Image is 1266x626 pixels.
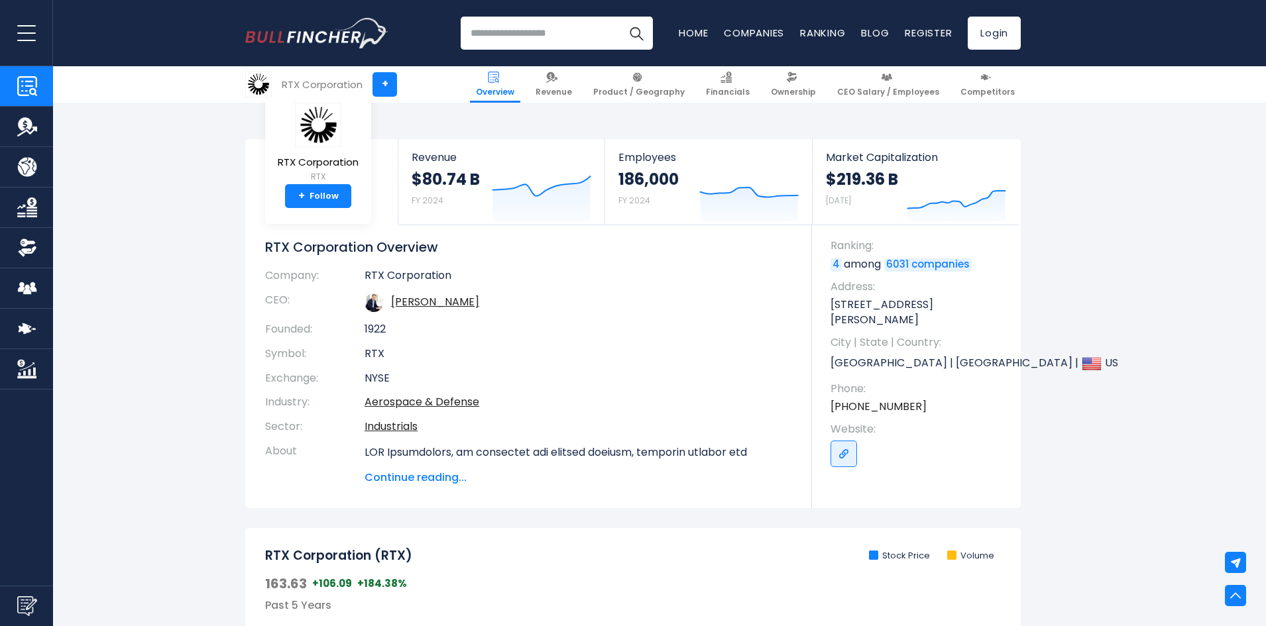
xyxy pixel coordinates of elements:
[587,66,691,103] a: Product / Geography
[536,87,572,97] span: Revenue
[265,366,365,391] th: Exchange:
[620,17,653,50] button: Search
[312,577,352,590] span: +106.09
[861,26,889,40] a: Blog
[265,390,365,415] th: Industry:
[412,169,480,189] strong: $80.74 B
[954,66,1021,103] a: Competitors
[593,87,685,97] span: Product / Geography
[265,575,307,592] span: 163.63
[278,171,359,183] small: RTX
[605,139,811,225] a: Employees 186,000 FY 2024
[826,169,898,189] strong: $219.36 B
[245,18,388,48] a: Go to homepage
[706,87,750,97] span: Financials
[960,87,1015,97] span: Competitors
[831,335,1007,350] span: City | State | Country:
[831,238,1007,253] span: Ranking:
[265,238,792,256] h1: RTX Corporation Overview
[831,441,857,467] a: Go to link
[826,195,851,206] small: [DATE]
[837,87,939,97] span: CEO Salary / Employees
[285,184,351,208] a: +Follow
[365,317,792,342] td: 1922
[365,342,792,366] td: RTX
[298,190,305,202] strong: +
[831,257,1007,272] p: among
[724,26,784,40] a: Companies
[679,26,708,40] a: Home
[245,18,388,48] img: Bullfincher logo
[398,139,604,225] a: Revenue $80.74 B FY 2024
[265,342,365,366] th: Symbol:
[765,66,822,103] a: Ownership
[265,548,412,564] h2: RTX Corporation (RTX)
[365,419,418,434] a: Industrials
[365,394,479,409] a: Aerospace & Defense
[265,269,365,288] th: Company:
[265,598,331,613] span: Past 5 Years
[831,66,945,103] a: CEO Salary / Employees
[277,102,359,185] a: RTX Corporation RTX
[265,317,365,342] th: Founded:
[831,297,1007,327] p: [STREET_ADDRESS][PERSON_NAME]
[826,151,1006,164] span: Market Capitalization
[831,399,927,414] a: [PHONE_NUMBER]
[278,157,359,168] span: RTX Corporation
[476,87,514,97] span: Overview
[813,139,1019,225] a: Market Capitalization $219.36 B [DATE]
[968,17,1021,50] a: Login
[265,415,365,439] th: Sector:
[295,103,341,147] img: RTX logo
[700,66,756,103] a: Financials
[831,258,842,272] a: 4
[246,72,271,97] img: RTX logo
[265,288,365,317] th: CEO:
[618,151,798,164] span: Employees
[391,294,479,309] a: ceo
[530,66,578,103] a: Revenue
[282,77,363,92] div: RTX Corporation
[947,550,994,562] li: Volume
[800,26,845,40] a: Ranking
[831,422,1007,437] span: Website:
[17,238,37,258] img: Ownership
[412,151,591,164] span: Revenue
[265,439,365,486] th: About
[869,550,930,562] li: Stock Price
[365,293,383,312] img: christopher-calio.jpg
[831,280,1007,294] span: Address:
[771,87,816,97] span: Ownership
[905,26,952,40] a: Register
[831,354,1007,374] p: [GEOGRAPHIC_DATA] | [GEOGRAPHIC_DATA] | US
[365,366,792,391] td: NYSE
[373,72,397,97] a: +
[357,577,407,590] span: +184.38%
[365,269,792,288] td: RTX Corporation
[884,258,972,272] a: 6031 companies
[365,470,792,486] span: Continue reading...
[470,66,520,103] a: Overview
[618,195,650,206] small: FY 2024
[618,169,679,189] strong: 186,000
[412,195,443,206] small: FY 2024
[831,382,1007,396] span: Phone:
